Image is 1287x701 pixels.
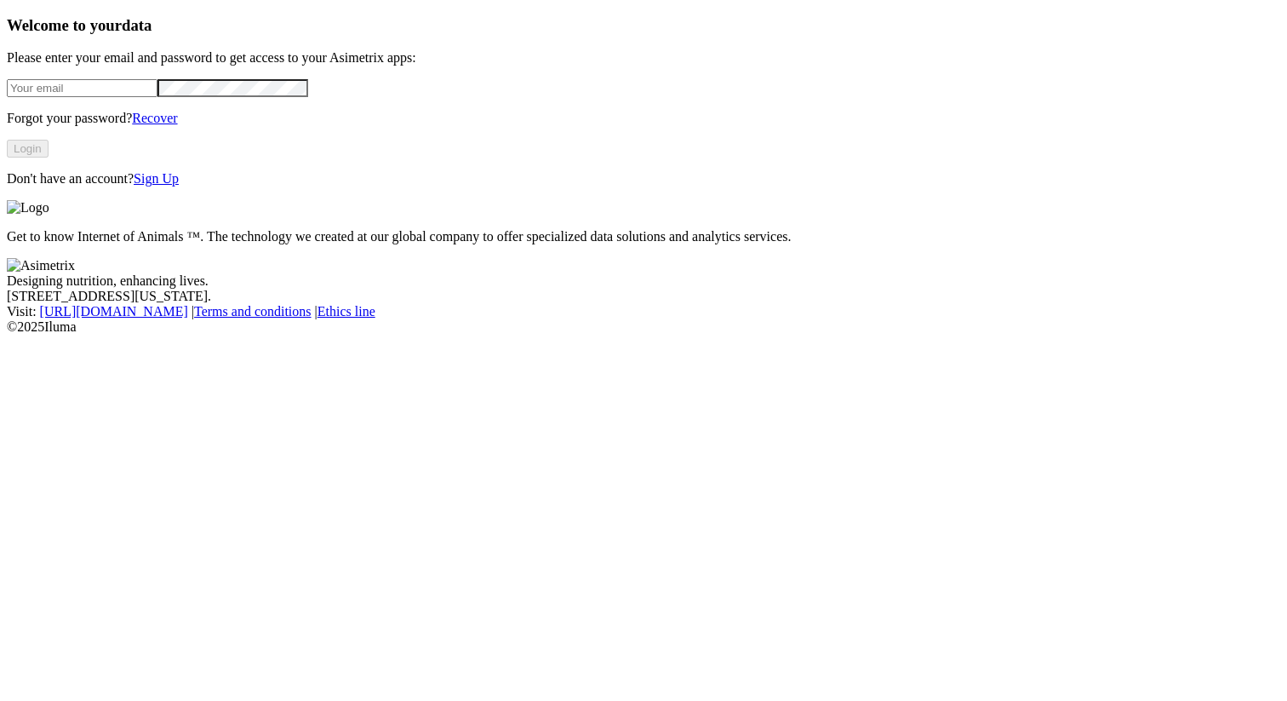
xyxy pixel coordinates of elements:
a: Sign Up [134,171,179,186]
a: [URL][DOMAIN_NAME] [40,304,188,319]
div: Designing nutrition, enhancing lives. [7,273,1280,289]
a: Terms and conditions [194,304,312,319]
a: Recover [132,111,177,125]
p: Forgot your password? [7,111,1280,126]
p: Please enter your email and password to get access to your Asimetrix apps: [7,50,1280,66]
button: Login [7,140,49,158]
div: [STREET_ADDRESS][US_STATE]. [7,289,1280,304]
div: Visit : | | [7,304,1280,319]
img: Asimetrix [7,258,75,273]
p: Don't have an account? [7,171,1280,187]
h3: Welcome to your [7,16,1280,35]
div: © 2025 Iluma [7,319,1280,335]
span: data [122,16,152,34]
p: Get to know Internet of Animals ™. The technology we created at our global company to offer speci... [7,229,1280,244]
img: Logo [7,200,49,215]
input: Your email [7,79,157,97]
a: Ethics line [317,304,375,319]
